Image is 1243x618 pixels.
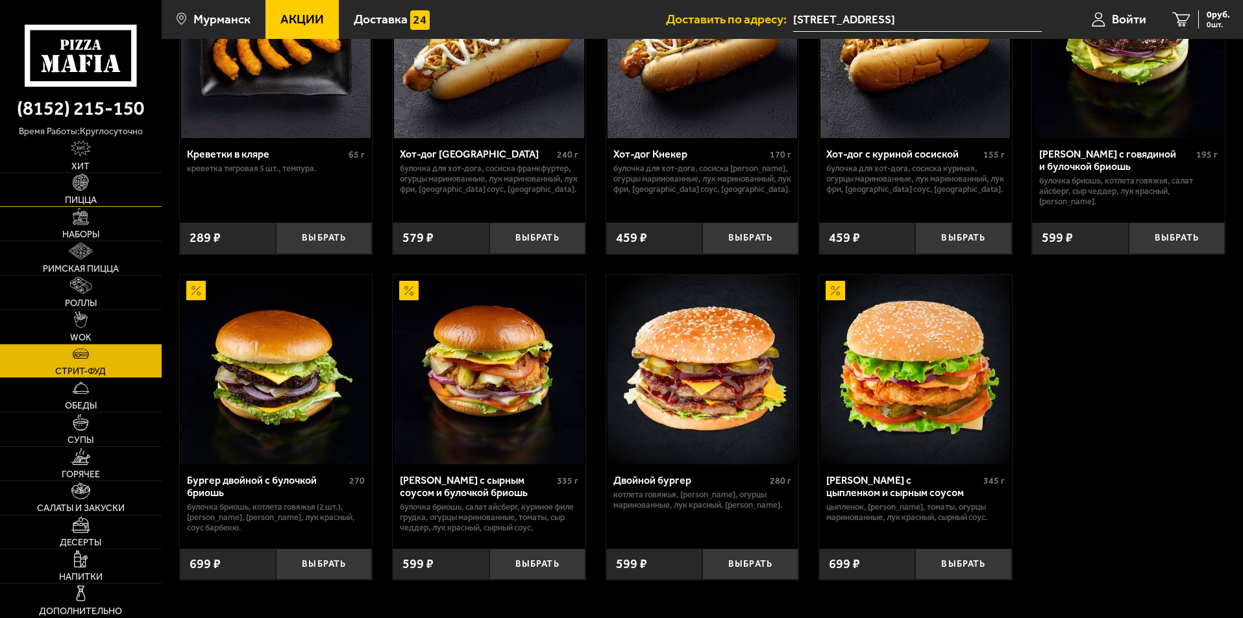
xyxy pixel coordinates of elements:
[186,281,206,300] img: Акционный
[43,265,119,274] span: Римская пицца
[915,222,1011,254] button: Выбрать
[349,475,365,486] span: 270
[983,475,1005,486] span: 345 г
[826,163,1005,195] p: булочка для хот-дога, сосиска куриная, огурцы маринованные, лук маринованный, лук фри, [GEOGRAPHI...
[616,232,647,244] span: 459 ₽
[65,299,97,308] span: Роллы
[613,474,767,486] div: Двойной бургер
[915,549,1011,580] button: Выбрать
[770,475,791,486] span: 280 г
[826,502,1005,523] p: цыпленок, [PERSON_NAME], томаты, огурцы маринованные, лук красный, сырный соус.
[826,474,980,499] div: [PERSON_NAME] с цыпленком и сырным соусом
[557,149,578,160] span: 240 г
[826,148,980,160] div: Хот-дог с куриной сосиской
[349,149,365,160] span: 65 г
[68,436,93,445] span: Супы
[71,162,90,171] span: Хит
[39,607,122,616] span: Дополнительно
[489,549,585,580] button: Выбрать
[770,149,791,160] span: 170 г
[181,275,371,464] img: Бургер двойной с булочкой бриошь
[394,275,584,464] img: Бургер куриный с сырным соусом и булочкой бриошь
[1207,21,1230,29] span: 0 шт.
[59,573,103,582] span: Напитки
[557,475,578,486] span: 335 г
[702,222,798,254] button: Выбрать
[666,13,793,25] span: Доставить по адресу:
[702,549,798,580] button: Выбрать
[613,490,792,510] p: котлета говяжья, [PERSON_NAME], огурцы маринованные, лук красный, [PERSON_NAME].
[187,474,347,499] div: Бургер двойной с булочкой бриошь
[393,275,585,464] a: АкционныйБургер куриный с сырным соусом и булочкой бриошь
[193,13,251,25] span: Мурманск
[1039,176,1218,207] p: булочка Бриошь, котлета говяжья, салат айсберг, сыр Чеддер, лук красный, [PERSON_NAME].
[354,13,408,25] span: Доставка
[613,148,767,160] div: Хот-дог Кнекер
[37,504,125,513] span: Салаты и закуски
[489,222,585,254] button: Выбрать
[400,163,578,195] p: булочка для хот-дога, сосиска Франкфуртер, огурцы маринованные, лук маринованный, лук фри, [GEOGR...
[793,8,1042,32] input: Ваш адрес доставки
[402,558,434,571] span: 599 ₽
[187,163,365,174] p: креветка тигровая 5 шт., темпура.
[400,474,554,499] div: [PERSON_NAME] с сырным соусом и булочкой бриошь
[280,13,324,25] span: Акции
[616,558,647,571] span: 599 ₽
[400,502,578,533] p: булочка Бриошь, салат айсберг, куриное филе грудка, огурцы маринованные, томаты, сыр Чеддер, лук ...
[276,222,372,254] button: Выбрать
[70,333,92,342] span: WOK
[402,232,434,244] span: 579 ₽
[819,275,1012,464] a: АкционныйБургер с цыпленком и сырным соусом
[1042,232,1073,244] span: 599 ₽
[1207,10,1230,19] span: 0 руб.
[399,281,419,300] img: Акционный
[187,502,365,533] p: булочка Бриошь, котлета говяжья (2 шт.), [PERSON_NAME], [PERSON_NAME], лук красный, соус барбекю.
[65,196,97,205] span: Пицца
[62,230,99,239] span: Наборы
[820,275,1010,464] img: Бургер с цыпленком и сырным соусом
[826,281,845,300] img: Акционный
[983,149,1005,160] span: 155 г
[190,232,221,244] span: 289 ₽
[1196,149,1218,160] span: 195 г
[187,148,346,160] div: Креветки в кляре
[829,558,860,571] span: 699 ₽
[55,367,106,376] span: Стрит-фуд
[1039,148,1193,172] div: [PERSON_NAME] с говядиной и булочкой бриошь
[1112,13,1146,25] span: Войти
[60,538,101,547] span: Десерты
[410,10,430,30] img: 15daf4d41897b9f0e9f617042186c801.svg
[276,549,372,580] button: Выбрать
[1129,222,1225,254] button: Выбрать
[608,275,797,464] img: Двойной бургер
[190,558,221,571] span: 699 ₽
[65,401,97,410] span: Обеды
[180,275,373,464] a: АкционныйБургер двойной с булочкой бриошь
[613,163,792,195] p: булочка для хот-дога, сосиска [PERSON_NAME], огурцы маринованные, лук маринованный, лук фри, [GEO...
[400,148,554,160] div: Хот-дог [GEOGRAPHIC_DATA]
[62,470,100,479] span: Горячее
[829,232,860,244] span: 459 ₽
[606,275,799,464] a: Двойной бургер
